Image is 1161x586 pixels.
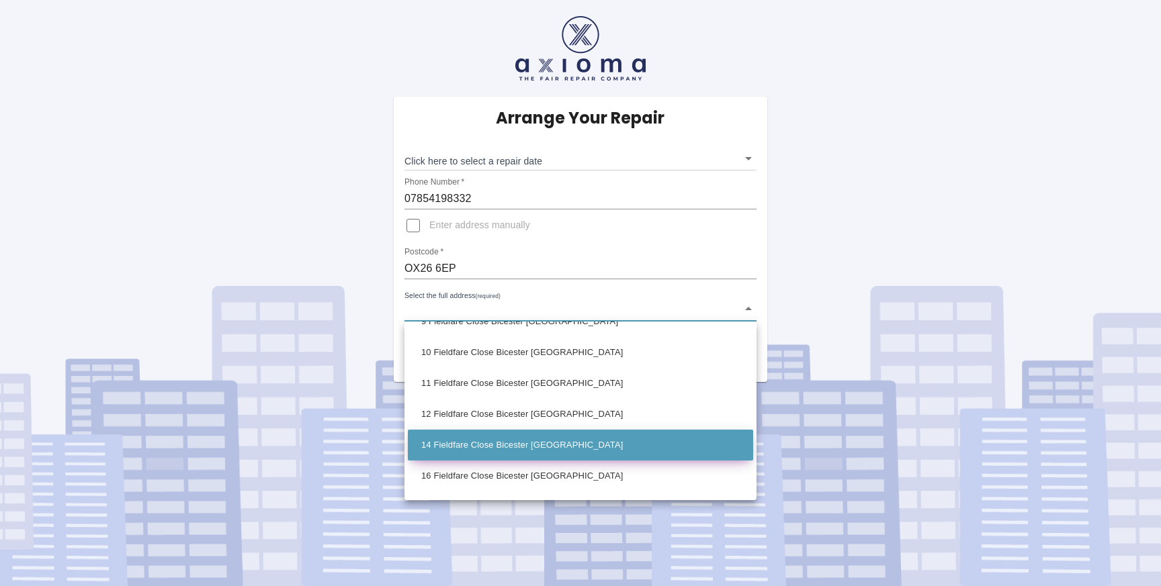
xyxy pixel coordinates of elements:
[408,306,753,337] li: 9 Fieldfare Close Bicester [GEOGRAPHIC_DATA]
[408,399,753,430] li: 12 Fieldfare Close Bicester [GEOGRAPHIC_DATA]
[408,491,753,522] li: 18 Fieldfare Close Bicester [GEOGRAPHIC_DATA]
[408,430,753,460] li: 14 Fieldfare Close Bicester [GEOGRAPHIC_DATA]
[408,368,753,399] li: 11 Fieldfare Close Bicester [GEOGRAPHIC_DATA]
[408,460,753,491] li: 16 Fieldfare Close Bicester [GEOGRAPHIC_DATA]
[408,337,753,368] li: 10 Fieldfare Close Bicester [GEOGRAPHIC_DATA]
